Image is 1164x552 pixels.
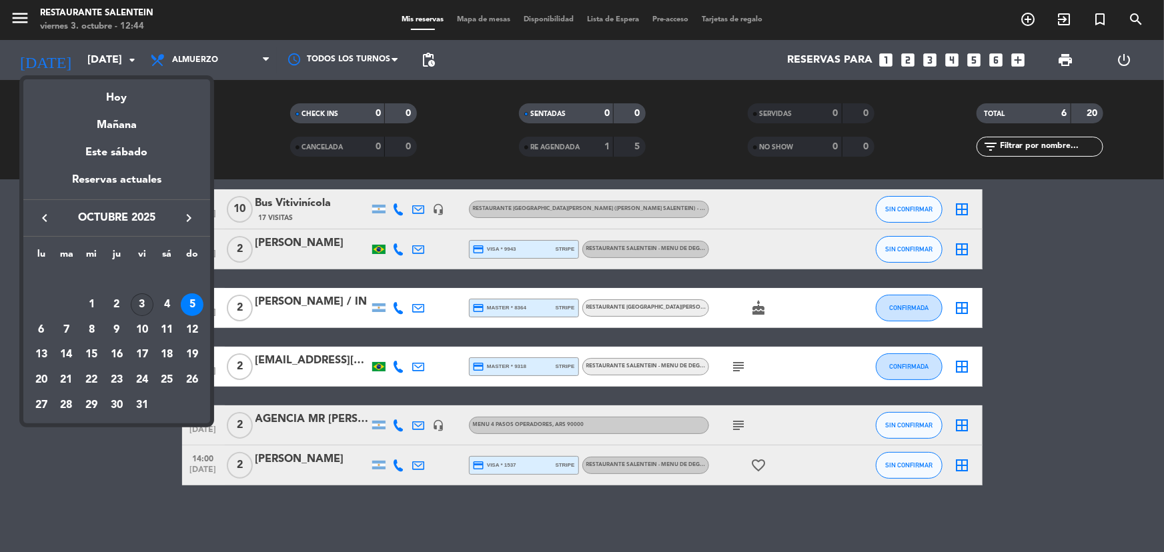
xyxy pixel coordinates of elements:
[79,393,104,418] td: 29 de octubre de 2025
[29,393,54,418] td: 27 de octubre de 2025
[129,292,155,317] td: 3 de octubre de 2025
[80,369,103,391] div: 22
[155,292,180,317] td: 4 de octubre de 2025
[131,293,153,316] div: 3
[54,367,79,393] td: 21 de octubre de 2025
[55,369,78,391] div: 21
[79,292,104,317] td: 1 de octubre de 2025
[131,369,153,391] div: 24
[155,367,180,393] td: 25 de octubre de 2025
[57,209,177,227] span: octubre 2025
[54,343,79,368] td: 14 de octubre de 2025
[155,247,180,267] th: sábado
[155,319,178,341] div: 11
[155,317,180,343] td: 11 de octubre de 2025
[181,210,197,226] i: keyboard_arrow_right
[104,247,129,267] th: jueves
[30,369,53,391] div: 20
[55,319,78,341] div: 7
[105,293,128,316] div: 2
[181,293,203,316] div: 5
[29,317,54,343] td: 6 de octubre de 2025
[23,134,210,171] div: Este sábado
[181,319,203,341] div: 12
[23,79,210,107] div: Hoy
[104,367,129,393] td: 23 de octubre de 2025
[179,367,205,393] td: 26 de octubre de 2025
[104,393,129,418] td: 30 de octubre de 2025
[30,343,53,366] div: 13
[179,247,205,267] th: domingo
[181,369,203,391] div: 26
[80,343,103,366] div: 15
[105,369,128,391] div: 23
[23,171,210,199] div: Reservas actuales
[105,343,128,366] div: 16
[155,343,180,368] td: 18 de octubre de 2025
[179,317,205,343] td: 12 de octubre de 2025
[37,210,53,226] i: keyboard_arrow_left
[80,319,103,341] div: 8
[129,393,155,418] td: 31 de octubre de 2025
[23,107,210,134] div: Mañana
[177,209,201,227] button: keyboard_arrow_right
[29,267,205,292] td: OCT.
[131,343,153,366] div: 17
[80,394,103,417] div: 29
[129,317,155,343] td: 10 de octubre de 2025
[104,343,129,368] td: 16 de octubre de 2025
[105,394,128,417] div: 30
[29,247,54,267] th: lunes
[30,394,53,417] div: 27
[80,293,103,316] div: 1
[105,319,128,341] div: 9
[33,209,57,227] button: keyboard_arrow_left
[54,393,79,418] td: 28 de octubre de 2025
[30,319,53,341] div: 6
[29,367,54,393] td: 20 de octubre de 2025
[79,317,104,343] td: 8 de octubre de 2025
[79,247,104,267] th: miércoles
[54,317,79,343] td: 7 de octubre de 2025
[129,343,155,368] td: 17 de octubre de 2025
[129,247,155,267] th: viernes
[155,369,178,391] div: 25
[55,394,78,417] div: 28
[181,343,203,366] div: 19
[155,293,178,316] div: 4
[54,247,79,267] th: martes
[104,317,129,343] td: 9 de octubre de 2025
[179,292,205,317] td: 5 de octubre de 2025
[29,343,54,368] td: 13 de octubre de 2025
[155,343,178,366] div: 18
[131,319,153,341] div: 10
[104,292,129,317] td: 2 de octubre de 2025
[79,367,104,393] td: 22 de octubre de 2025
[179,343,205,368] td: 19 de octubre de 2025
[55,343,78,366] div: 14
[129,367,155,393] td: 24 de octubre de 2025
[131,394,153,417] div: 31
[79,343,104,368] td: 15 de octubre de 2025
